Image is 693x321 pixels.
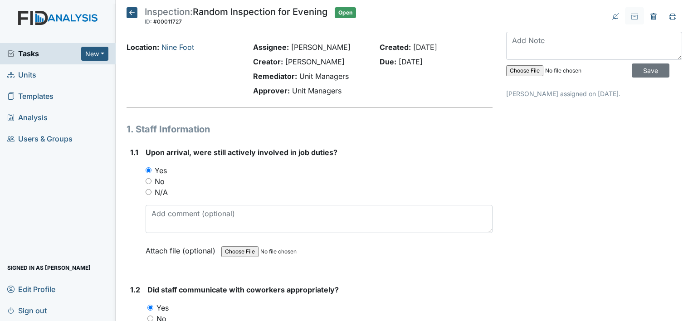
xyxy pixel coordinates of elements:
strong: Location: [127,43,159,52]
span: Users & Groups [7,132,73,146]
span: Signed in as [PERSON_NAME] [7,261,91,275]
span: Analysis [7,111,48,125]
span: ID: [145,18,152,25]
span: Open [335,7,356,18]
span: Did staff communicate with coworkers appropriately? [147,285,339,294]
input: Save [632,63,669,78]
strong: Remediator: [253,72,297,81]
label: 1.2 [130,284,140,295]
label: Yes [155,165,167,176]
label: Attach file (optional) [146,240,219,256]
span: Upon arrival, were still actively involved in job duties? [146,148,337,157]
strong: Due: [380,57,396,66]
div: Random Inspection for Evening [145,7,327,27]
span: Inspection: [145,6,193,17]
a: Nine Foot [161,43,194,52]
label: No [155,176,165,187]
span: Sign out [7,303,47,317]
span: [PERSON_NAME] [291,43,351,52]
label: Yes [156,302,169,313]
span: #00011727 [153,18,182,25]
span: Unit Managers [299,72,349,81]
strong: Assignee: [253,43,289,52]
input: No [146,178,151,184]
input: N/A [146,189,151,195]
a: Tasks [7,48,81,59]
span: [DATE] [413,43,437,52]
strong: Created: [380,43,411,52]
label: 1.1 [130,147,138,158]
span: Templates [7,89,54,103]
input: Yes [146,167,151,173]
button: New [81,47,108,61]
strong: Approver: [253,86,290,95]
span: Unit Managers [292,86,342,95]
span: Units [7,68,36,82]
strong: Creator: [253,57,283,66]
span: Edit Profile [7,282,55,296]
h1: 1. Staff Information [127,122,493,136]
span: [PERSON_NAME] [285,57,345,66]
span: [DATE] [399,57,423,66]
label: N/A [155,187,168,198]
input: Yes [147,305,153,311]
p: [PERSON_NAME] assigned on [DATE]. [506,89,682,98]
